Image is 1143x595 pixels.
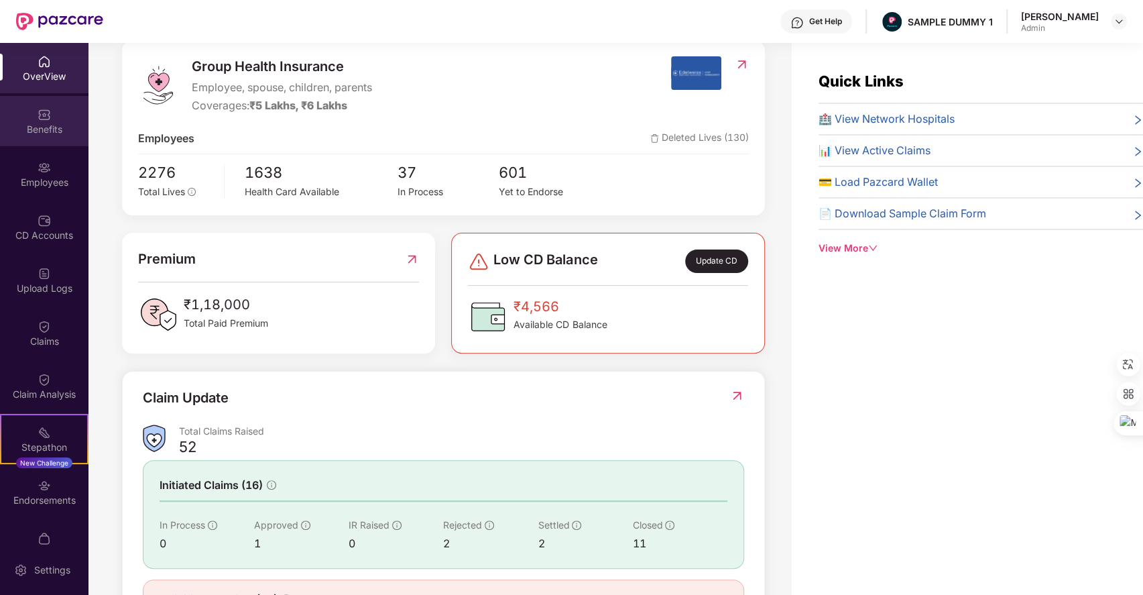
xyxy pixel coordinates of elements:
img: svg+xml;base64,PHN2ZyB4bWxucz0iaHR0cDovL3d3dy53My5vcmcvMjAwMC9zdmciIHdpZHRoPSIyMSIgaGVpZ2h0PSIyMC... [38,426,51,439]
span: Premium [138,249,196,270]
div: Settings [30,563,74,577]
span: 1638 [245,161,398,184]
span: Employee, spouse, children, parents [192,79,372,96]
span: ₹4,566 [514,296,607,317]
div: 1 [254,535,349,552]
img: New Pazcare Logo [16,13,103,30]
div: 2 [538,535,632,552]
div: Claim Update [143,388,229,409]
img: Pazcare_Alternative_logo-01-01.png [882,12,902,32]
img: svg+xml;base64,PHN2ZyBpZD0iQ2xhaW0iIHhtbG5zPSJodHRwOi8vd3d3LnczLm9yZy8yMDAwL3N2ZyIgd2lkdGg9IjIwIi... [38,320,51,333]
div: 11 [632,535,727,552]
img: svg+xml;base64,PHN2ZyBpZD0iVXBsb2FkX0xvZ3MiIGRhdGEtbmFtZT0iVXBsb2FkIExvZ3MiIHhtbG5zPSJodHRwOi8vd3... [38,267,51,280]
div: In Process [397,184,499,199]
img: svg+xml;base64,PHN2ZyBpZD0iSGVscC0zMngzMiIgeG1sbnM9Imh0dHA6Ly93d3cudzMub3JnLzIwMDAvc3ZnIiB3aWR0aD... [790,16,804,30]
span: 📄 Download Sample Claim Form [819,205,986,222]
span: 601 [499,161,601,184]
div: 0 [349,535,443,552]
div: Admin [1021,23,1099,34]
div: View More [819,241,1143,256]
span: Quick Links [819,72,904,90]
span: 2276 [138,161,215,184]
span: info-circle [188,188,196,196]
span: Closed [632,519,662,531]
img: svg+xml;base64,PHN2ZyBpZD0iTXlfT3JkZXJzIiBkYXRhLW5hbWU9Ik15IE9yZGVycyIgeG1sbnM9Imh0dHA6Ly93d3cudz... [38,532,51,545]
span: 📊 View Active Claims [819,142,930,159]
span: Low CD Balance [493,250,597,273]
img: RedirectIcon [405,249,419,270]
img: svg+xml;base64,PHN2ZyBpZD0iSG9tZSIgeG1sbnM9Imh0dHA6Ly93d3cudzMub3JnLzIwMDAvc3ZnIiB3aWR0aD0iMjAiIG... [38,55,51,68]
img: svg+xml;base64,PHN2ZyBpZD0iRGFuZ2VyLTMyeDMyIiB4bWxucz0iaHR0cDovL3d3dy53My5vcmcvMjAwMC9zdmciIHdpZH... [468,251,489,272]
span: info-circle [392,521,402,530]
img: svg+xml;base64,PHN2ZyBpZD0iRW1wbG95ZWVzIiB4bWxucz0iaHR0cDovL3d3dy53My5vcmcvMjAwMC9zdmciIHdpZHRoPS... [38,161,51,174]
span: 🏥 View Network Hospitals [819,111,955,127]
span: Deleted Lives (130) [650,130,749,147]
span: info-circle [665,521,674,530]
span: IR Raised [349,519,389,531]
div: [PERSON_NAME] [1021,10,1099,23]
div: Coverages: [192,97,372,114]
img: svg+xml;base64,PHN2ZyBpZD0iQ2xhaW0iIHhtbG5zPSJodHRwOi8vd3d3LnczLm9yZy8yMDAwL3N2ZyIgd2lkdGg9IjIwIi... [38,373,51,386]
span: Settled [538,519,569,531]
span: info-circle [485,521,494,530]
img: logo [138,65,178,105]
img: svg+xml;base64,PHN2ZyBpZD0iQmVuZWZpdHMiIHhtbG5zPSJodHRwOi8vd3d3LnczLm9yZy8yMDAwL3N2ZyIgd2lkdGg9Ij... [38,108,51,121]
span: Total Paid Premium [184,316,268,331]
span: info-circle [267,480,276,490]
span: right [1132,208,1143,222]
img: ClaimsSummaryIcon [143,425,166,452]
span: Available CD Balance [514,317,607,332]
span: Employees [138,130,194,147]
img: deleteIcon [650,134,659,143]
div: 52 [179,437,196,456]
img: CDBalanceIcon [468,296,508,337]
span: Rejected [443,519,482,531]
span: In Process [160,519,205,531]
span: Total Lives [138,186,185,197]
div: Yet to Endorse [499,184,601,199]
span: Approved [254,519,298,531]
span: right [1132,145,1143,159]
div: Update CD [685,250,748,273]
span: right [1132,113,1143,127]
span: Group Health Insurance [192,56,372,77]
span: down [868,244,878,253]
span: ₹5 Lakhs, ₹6 Lakhs [249,99,347,112]
span: 💳 Load Pazcard Wallet [819,174,938,191]
div: 0 [160,535,254,552]
div: SAMPLE DUMMY 1 [908,15,993,28]
img: svg+xml;base64,PHN2ZyBpZD0iRW5kb3JzZW1lbnRzIiB4bWxucz0iaHR0cDovL3d3dy53My5vcmcvMjAwMC9zdmciIHdpZH... [38,479,51,492]
span: info-circle [572,521,581,530]
div: Health Card Available [245,184,398,199]
span: Initiated Claims (16) [160,477,263,494]
img: svg+xml;base64,PHN2ZyBpZD0iQ0RfQWNjb3VudHMiIGRhdGEtbmFtZT0iQ0QgQWNjb3VudHMiIHhtbG5zPSJodHRwOi8vd3... [38,214,51,227]
span: info-circle [301,521,310,530]
div: Get Help [809,16,842,27]
img: insurerIcon [671,56,721,90]
img: PaidPremiumIcon [138,294,178,335]
img: svg+xml;base64,PHN2ZyBpZD0iRHJvcGRvd24tMzJ4MzIiIHhtbG5zPSJodHRwOi8vd3d3LnczLm9yZy8yMDAwL3N2ZyIgd2... [1114,16,1124,27]
div: Stepathon [1,441,87,454]
img: RedirectIcon [735,58,749,71]
div: Total Claims Raised [179,425,744,437]
span: info-circle [208,521,217,530]
img: RedirectIcon [730,389,744,402]
div: 2 [443,535,538,552]
img: svg+xml;base64,PHN2ZyBpZD0iU2V0dGluZy0yMHgyMCIgeG1sbnM9Imh0dHA6Ly93d3cudzMub3JnLzIwMDAvc3ZnIiB3aW... [14,563,27,577]
span: ₹1,18,000 [184,294,268,315]
span: right [1132,176,1143,191]
span: 37 [397,161,499,184]
div: New Challenge [16,457,72,468]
